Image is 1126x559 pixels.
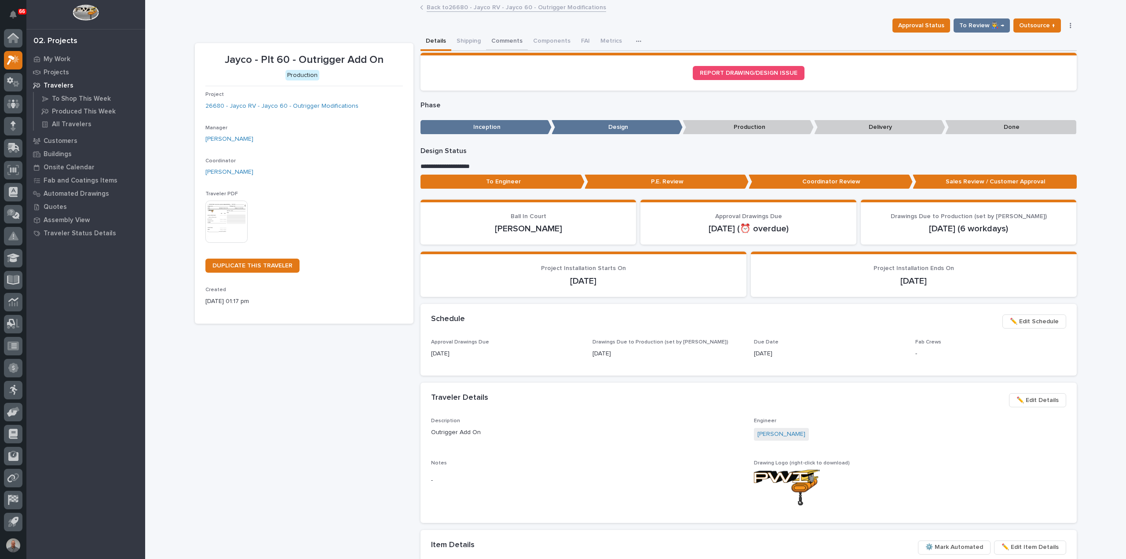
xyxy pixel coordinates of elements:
[431,223,626,234] p: [PERSON_NAME]
[651,223,846,234] p: [DATE] (⏰ overdue)
[205,135,253,144] a: [PERSON_NAME]
[486,33,528,51] button: Comments
[954,18,1010,33] button: To Review 👨‍🏭 →
[754,418,776,424] span: Engineer
[205,54,403,66] p: Jayco - Plt 60 - Outrigger Add On
[1016,395,1059,406] span: ✏️ Edit Details
[34,105,145,117] a: Produced This Week
[595,33,627,51] button: Metrics
[814,120,945,135] p: Delivery
[431,460,447,466] span: Notes
[44,150,72,158] p: Buildings
[1019,20,1055,31] span: Outsource ↑
[26,213,145,227] a: Assembly View
[212,263,292,269] span: DUPLICATE THIS TRAVELER
[754,349,905,358] p: [DATE]
[420,101,1077,110] p: Phase
[420,147,1077,155] p: Design Status
[431,541,475,550] h2: Item Details
[757,430,805,439] a: [PERSON_NAME]
[26,187,145,200] a: Automated Drawings
[431,349,582,358] p: [DATE]
[898,20,944,31] span: Approval Status
[205,102,358,111] a: 26680 - Jayco RV - Jayco 60 - Outrigger Modifications
[511,213,546,219] span: Ball In Court
[4,5,22,24] button: Notifications
[205,297,403,306] p: [DATE] 01:17 pm
[34,118,145,130] a: All Travelers
[205,191,238,197] span: Traveler PDF
[44,216,90,224] p: Assembly View
[431,276,736,286] p: [DATE]
[26,200,145,213] a: Quotes
[761,276,1066,286] p: [DATE]
[26,161,145,174] a: Onsite Calendar
[925,542,983,552] span: ⚙️ Mark Automated
[892,18,950,33] button: Approval Status
[528,33,576,51] button: Components
[205,125,227,131] span: Manager
[19,8,25,15] p: 66
[26,147,145,161] a: Buildings
[592,340,728,345] span: Drawings Due to Production (set by [PERSON_NAME])
[285,70,319,81] div: Production
[683,120,814,135] p: Production
[420,33,451,51] button: Details
[754,340,779,345] span: Due Date
[1010,316,1059,327] span: ✏️ Edit Schedule
[205,158,236,164] span: Coordinator
[576,33,595,51] button: FAI
[44,203,67,211] p: Quotes
[431,314,465,324] h2: Schedule
[754,470,820,505] img: xn5lL6iBjkCDWP2kkfatWRvgjlp9YGbb7JycqX-uw5I
[1013,18,1061,33] button: Outsource ↑
[205,92,224,97] span: Project
[44,82,73,90] p: Travelers
[874,265,954,271] span: Project Installation Ends On
[73,4,99,21] img: Workspace Logo
[959,20,1004,31] span: To Review 👨‍🏭 →
[754,460,850,466] span: Drawing Logo (right-click to download)
[205,287,226,292] span: Created
[431,428,743,437] p: Outrigger Add On
[693,66,804,80] a: REPORT DRAWING/DESIGN ISSUE
[749,175,913,189] p: Coordinator Review
[431,476,743,485] p: -
[44,55,70,63] p: My Work
[918,541,991,555] button: ⚙️ Mark Automated
[26,134,145,147] a: Customers
[915,340,941,345] span: Fab Crews
[52,95,111,103] p: To Shop This Week
[44,164,95,172] p: Onsite Calendar
[26,52,145,66] a: My Work
[205,168,253,177] a: [PERSON_NAME]
[205,259,300,273] a: DUPLICATE THIS TRAVELER
[26,66,145,79] a: Projects
[431,418,460,424] span: Description
[420,175,585,189] p: To Engineer
[44,230,116,237] p: Traveler Status Details
[431,340,489,345] span: Approval Drawings Due
[945,120,1076,135] p: Done
[427,2,606,12] a: Back to26680 - Jayco RV - Jayco 60 - Outrigger Modifications
[26,174,145,187] a: Fab and Coatings Items
[420,120,552,135] p: Inception
[44,69,69,77] p: Projects
[585,175,749,189] p: P.E. Review
[592,349,743,358] p: [DATE]
[913,175,1077,189] p: Sales Review / Customer Approval
[700,70,797,76] span: REPORT DRAWING/DESIGN ISSUE
[11,11,22,25] div: Notifications66
[994,541,1066,555] button: ✏️ Edit Item Details
[1002,314,1066,329] button: ✏️ Edit Schedule
[1002,542,1059,552] span: ✏️ Edit Item Details
[451,33,486,51] button: Shipping
[26,79,145,92] a: Travelers
[52,108,116,116] p: Produced This Week
[26,227,145,240] a: Traveler Status Details
[44,177,117,185] p: Fab and Coatings Items
[44,137,77,145] p: Customers
[33,37,77,46] div: 02. Projects
[1009,393,1066,407] button: ✏️ Edit Details
[431,393,488,403] h2: Traveler Details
